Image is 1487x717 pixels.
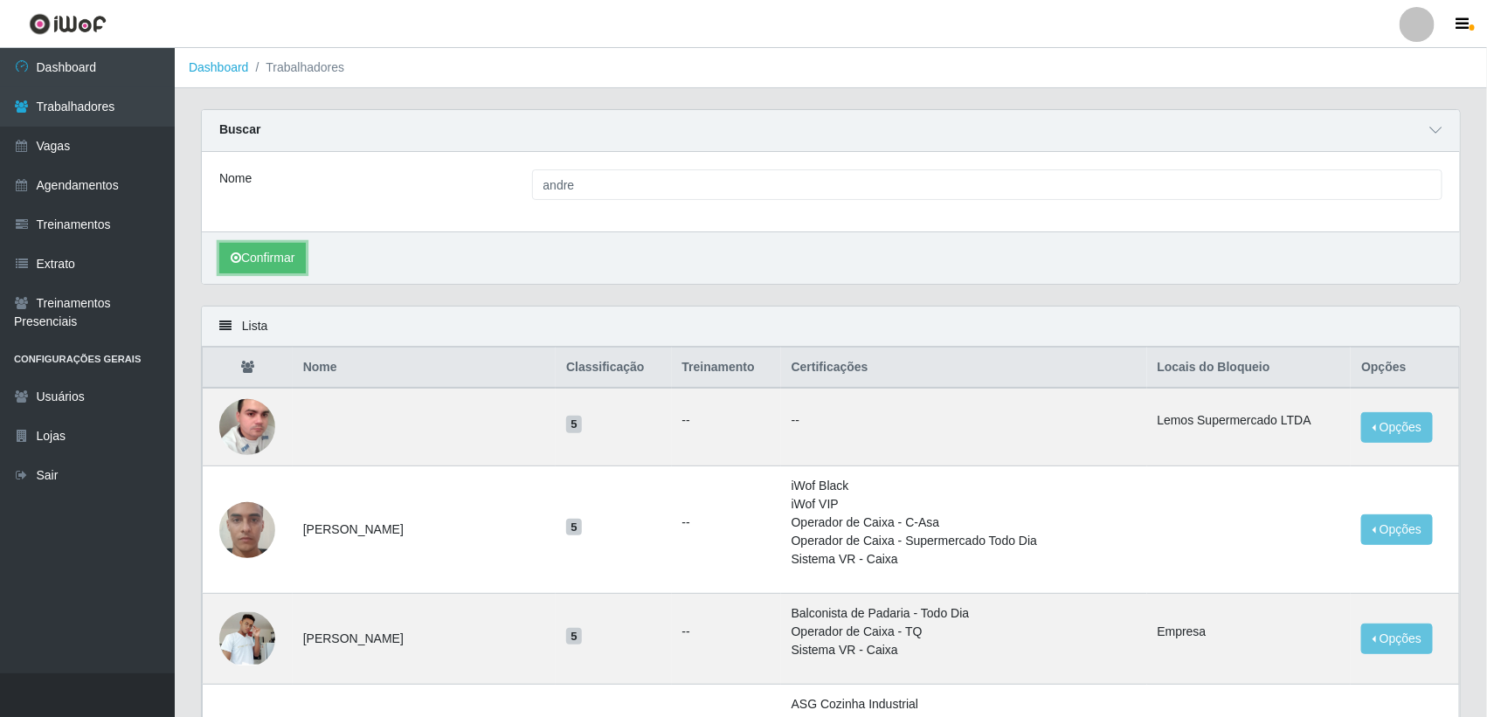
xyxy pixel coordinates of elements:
li: Sistema VR - Caixa [792,641,1137,659]
div: Lista [202,307,1460,347]
span: 5 [566,628,582,645]
li: Operador de Caixa - Supermercado Todo Dia [792,532,1137,550]
li: Lemos Supermercado LTDA [1158,411,1341,430]
a: Dashboard [189,60,249,74]
ul: -- [682,623,771,641]
th: Certificações [781,348,1147,389]
li: Empresa [1158,623,1341,641]
span: 5 [566,416,582,433]
li: Operador de Caixa - C-Asa [792,514,1137,532]
td: [PERSON_NAME] [293,466,556,594]
button: Opções [1361,514,1433,545]
th: Classificação [556,348,671,389]
th: Opções [1351,348,1459,389]
th: Nome [293,348,556,389]
button: Opções [1361,412,1433,443]
th: Treinamento [672,348,781,389]
li: ASG Cozinha Industrial [792,695,1137,714]
p: -- [792,411,1137,430]
li: Sistema VR - Caixa [792,550,1137,569]
img: 1637654723306.jpeg [219,612,275,665]
button: Confirmar [219,243,306,273]
img: 1625406859303.jpeg [219,390,275,464]
input: Digite o Nome... [532,169,1443,200]
strong: Buscar [219,122,260,136]
td: [PERSON_NAME] [293,594,556,685]
button: Opções [1361,624,1433,654]
ul: -- [682,514,771,532]
span: 5 [566,519,582,536]
li: Trabalhadores [249,59,345,77]
li: iWof Black [792,477,1137,495]
ul: -- [682,411,771,430]
li: iWof VIP [792,495,1137,514]
li: Operador de Caixa - TQ [792,623,1137,641]
label: Nome [219,169,252,188]
th: Locais do Bloqueio [1147,348,1352,389]
img: 1737053662969.jpeg [219,480,275,580]
li: Balconista de Padaria - Todo Dia [792,604,1137,623]
nav: breadcrumb [175,48,1487,88]
img: CoreUI Logo [29,13,107,35]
